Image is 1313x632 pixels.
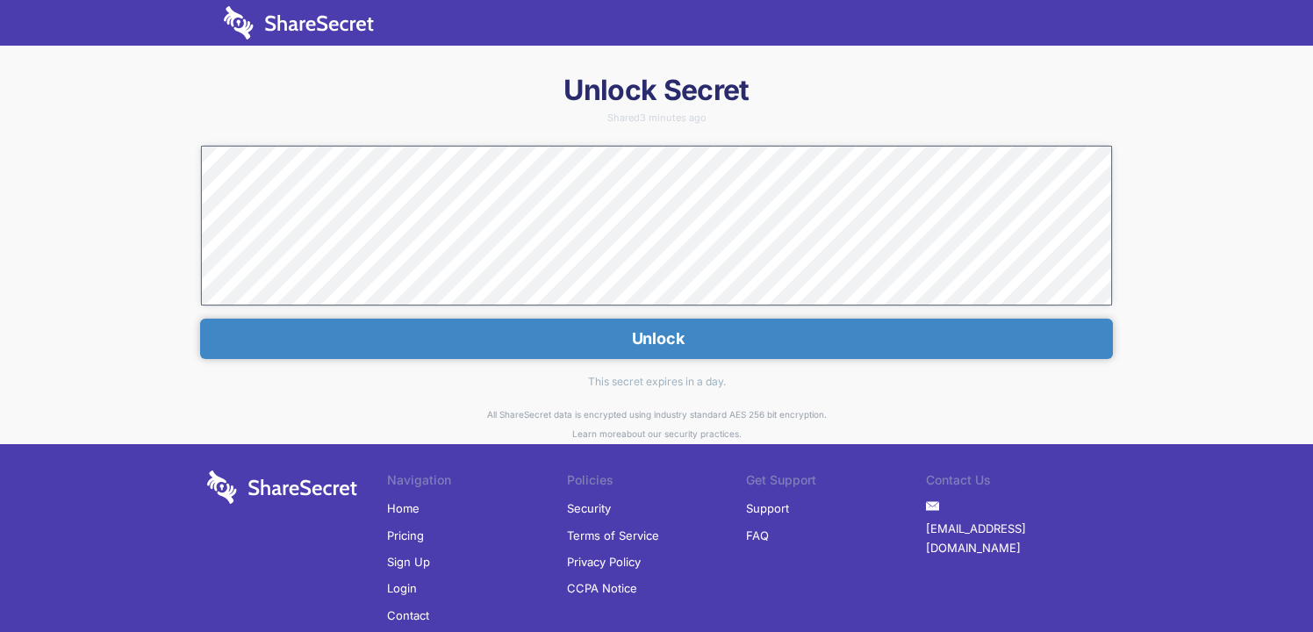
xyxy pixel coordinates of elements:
a: Security [567,495,611,521]
li: Navigation [387,470,567,495]
div: All ShareSecret data is encrypted using industry standard AES 256 bit encryption. about our secur... [200,405,1113,444]
li: Policies [567,470,747,495]
img: logo-wordmark-white-trans-d4663122ce5f474addd5e946df7df03e33cb6a1c49d2221995e7729f52c070b2.svg [207,470,357,504]
a: FAQ [746,522,769,549]
a: Home [387,495,420,521]
button: Unlock [200,319,1113,359]
a: Learn more [572,428,621,439]
a: Support [746,495,789,521]
h1: Unlock Secret [200,72,1113,109]
div: This secret expires in a day. [200,359,1113,405]
a: Privacy Policy [567,549,641,575]
img: logo-wordmark-white-trans-d4663122ce5f474addd5e946df7df03e33cb6a1c49d2221995e7729f52c070b2.svg [224,6,374,39]
a: [EMAIL_ADDRESS][DOMAIN_NAME] [926,515,1106,562]
a: Login [387,575,417,601]
li: Get Support [746,470,926,495]
li: Contact Us [926,470,1106,495]
a: Sign Up [387,549,430,575]
a: Pricing [387,522,424,549]
div: Shared 3 minutes ago [200,113,1113,123]
a: Terms of Service [567,522,659,549]
a: CCPA Notice [567,575,637,601]
a: Contact [387,602,429,628]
